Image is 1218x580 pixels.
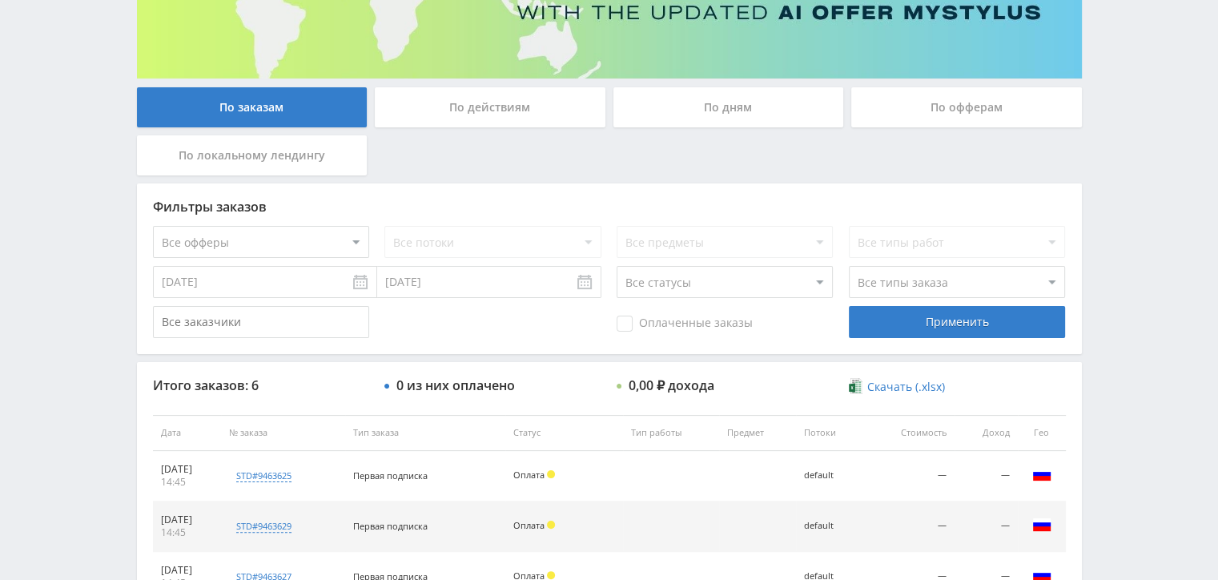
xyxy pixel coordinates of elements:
[866,501,955,552] td: —
[866,415,955,451] th: Стоимость
[353,469,428,481] span: Первая подписка
[867,381,945,393] span: Скачать (.xlsx)
[137,135,368,175] div: По локальному лендингу
[617,316,753,332] span: Оплаченные заказы
[161,564,214,577] div: [DATE]
[505,415,622,451] th: Статус
[629,378,714,393] div: 0,00 ₽ дохода
[804,521,858,531] div: default
[955,451,1017,501] td: —
[613,87,844,127] div: По дням
[353,520,428,532] span: Первая подписка
[1032,515,1051,534] img: rus.png
[513,469,545,481] span: Оплата
[1032,465,1051,484] img: rus.png
[137,87,368,127] div: По заказам
[1018,415,1066,451] th: Гео
[153,199,1066,214] div: Фильтры заказов
[375,87,605,127] div: По действиям
[623,415,719,451] th: Тип работы
[849,306,1065,338] div: Применить
[153,306,369,338] input: Все заказчики
[547,571,555,579] span: Холд
[236,520,291,533] div: std#9463629
[161,526,214,539] div: 14:45
[513,519,545,531] span: Оплата
[955,415,1017,451] th: Доход
[866,451,955,501] td: —
[955,501,1017,552] td: —
[851,87,1082,127] div: По офферам
[396,378,515,393] div: 0 из них оплачено
[161,463,214,476] div: [DATE]
[161,514,214,526] div: [DATE]
[804,470,858,481] div: default
[547,521,555,529] span: Холд
[153,415,222,451] th: Дата
[547,470,555,478] span: Холд
[161,476,214,489] div: 14:45
[345,415,505,451] th: Тип заказа
[849,379,945,395] a: Скачать (.xlsx)
[221,415,345,451] th: № заказа
[719,415,796,451] th: Предмет
[236,469,291,482] div: std#9463625
[153,378,369,393] div: Итого заказов: 6
[849,378,862,394] img: xlsx
[796,415,866,451] th: Потоки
